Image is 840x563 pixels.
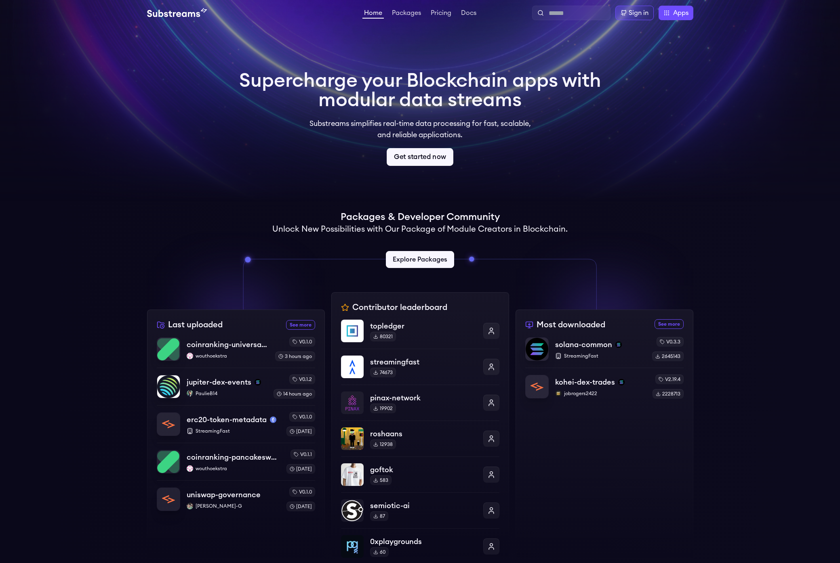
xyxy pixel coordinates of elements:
a: Explore Packages [386,251,454,268]
p: wouthoekstra [187,353,269,359]
a: kohei-dex-tradeskohei-dex-tradessolanajobrogers2422jobrogers2422v2.19.42228713 [525,368,684,399]
p: coinranking-universal-dex [187,339,269,350]
img: solana [255,379,261,385]
a: goftokgoftok583 [341,456,499,492]
img: streamingfast [341,356,364,378]
img: Substream's logo [147,8,207,18]
a: See more most downloaded packages [655,319,684,329]
div: Sign in [629,8,648,18]
div: 12938 [370,440,396,449]
p: topledger [370,320,477,332]
img: Aaditya-G [187,503,193,509]
div: v0.1.0 [289,412,315,422]
a: jupiter-dex-eventsjupiter-dex-eventssolanaPaulieB14PaulieB14v0.1.214 hours ago [157,368,315,405]
a: uniswap-governanceuniswap-governanceAaditya-G[PERSON_NAME]-Gv0.1.0[DATE] [157,480,315,511]
a: streamingfaststreamingfast74673 [341,349,499,385]
h1: Packages & Developer Community [341,211,500,224]
a: semiotic-aisemiotic-ai87 [341,492,499,528]
p: pinax-network [370,392,477,404]
img: roshaans [341,427,364,450]
img: topledger [341,320,364,342]
p: kohei-dex-trades [555,377,615,388]
img: wouthoekstra [187,353,193,359]
div: 14 hours ago [274,389,315,399]
a: coinranking-pancakeswap-v3-forkscoinranking-pancakeswap-v3-forkswouthoekstrawouthoekstrav0.1.1[DATE] [157,443,315,480]
img: jupiter-dex-events [157,375,180,398]
div: 2228713 [653,389,684,399]
p: streamingfast [370,356,477,368]
a: Packages [390,10,423,18]
img: semiotic-ai [341,499,364,522]
img: PaulieB14 [187,390,193,397]
a: Home [362,10,384,19]
p: solana-common [555,339,612,350]
img: coinranking-pancakeswap-v3-forks [157,450,180,473]
a: coinranking-universal-dexcoinranking-universal-dexwouthoekstrawouthoekstrav0.1.03 hours ago [157,337,315,368]
div: 3 hours ago [275,352,315,361]
img: 0xplaygrounds [341,535,364,558]
a: roshaansroshaans12938 [341,421,499,456]
img: solana-common [526,338,548,360]
div: v0.1.2 [289,375,315,384]
p: Substreams simplifies real-time data processing for fast, scalable, and reliable applications. [304,118,537,140]
div: 80321 [370,332,396,341]
h1: Supercharge your Blockchain apps with modular data streams [239,71,601,110]
div: [DATE] [286,427,315,436]
div: v0.1.0 [289,487,315,497]
p: StreamingFast [555,353,646,359]
p: uniswap-governance [187,489,261,500]
a: topledgertopledger80321 [341,320,499,349]
div: v2.19.4 [655,375,684,384]
img: jobrogers2422 [555,390,562,397]
a: See more recently uploaded packages [286,320,315,330]
div: 2645143 [652,352,684,361]
a: 0xplaygrounds0xplaygrounds60 [341,528,499,558]
div: v0.3.3 [657,337,684,347]
img: solana [618,379,625,385]
a: solana-commonsolana-commonsolanaStreamingFastv0.3.32645143 [525,337,684,368]
img: pinax-network [341,391,364,414]
div: v0.1.0 [289,337,315,347]
p: PaulieB14 [187,390,267,397]
img: wouthoekstra [187,465,193,472]
div: [DATE] [286,464,315,474]
a: Docs [459,10,478,18]
p: erc20-token-metadata [187,414,267,425]
p: coinranking-pancakeswap-v3-forks [187,452,280,463]
span: Apps [673,8,688,18]
div: 19902 [370,404,396,413]
img: solana [615,341,622,348]
img: goftok [341,463,364,486]
img: coinranking-universal-dex [157,338,180,360]
a: Sign in [615,6,654,20]
p: jobrogers2422 [555,390,646,397]
p: semiotic-ai [370,500,477,511]
p: goftok [370,464,477,475]
img: erc20-token-metadata [157,413,180,435]
img: kohei-dex-trades [526,375,548,398]
p: wouthoekstra [187,465,280,472]
a: Pricing [429,10,453,18]
img: uniswap-governance [157,488,180,511]
div: 60 [370,547,389,557]
div: v0.1.1 [291,450,315,459]
a: Get started now [387,148,453,166]
div: 87 [370,511,388,521]
p: roshaans [370,428,477,440]
p: 0xplaygrounds [370,536,477,547]
a: pinax-networkpinax-network19902 [341,385,499,421]
div: 583 [370,475,392,485]
p: [PERSON_NAME]-G [187,503,280,509]
div: 74673 [370,368,396,377]
p: jupiter-dex-events [187,377,251,388]
div: [DATE] [286,502,315,511]
p: StreamingFast [187,428,280,434]
h2: Unlock New Possibilities with Our Package of Module Creators in Blockchain. [272,224,568,235]
a: erc20-token-metadataerc20-token-metadatamainnetStreamingFastv0.1.0[DATE] [157,405,315,443]
img: mainnet [270,416,276,423]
